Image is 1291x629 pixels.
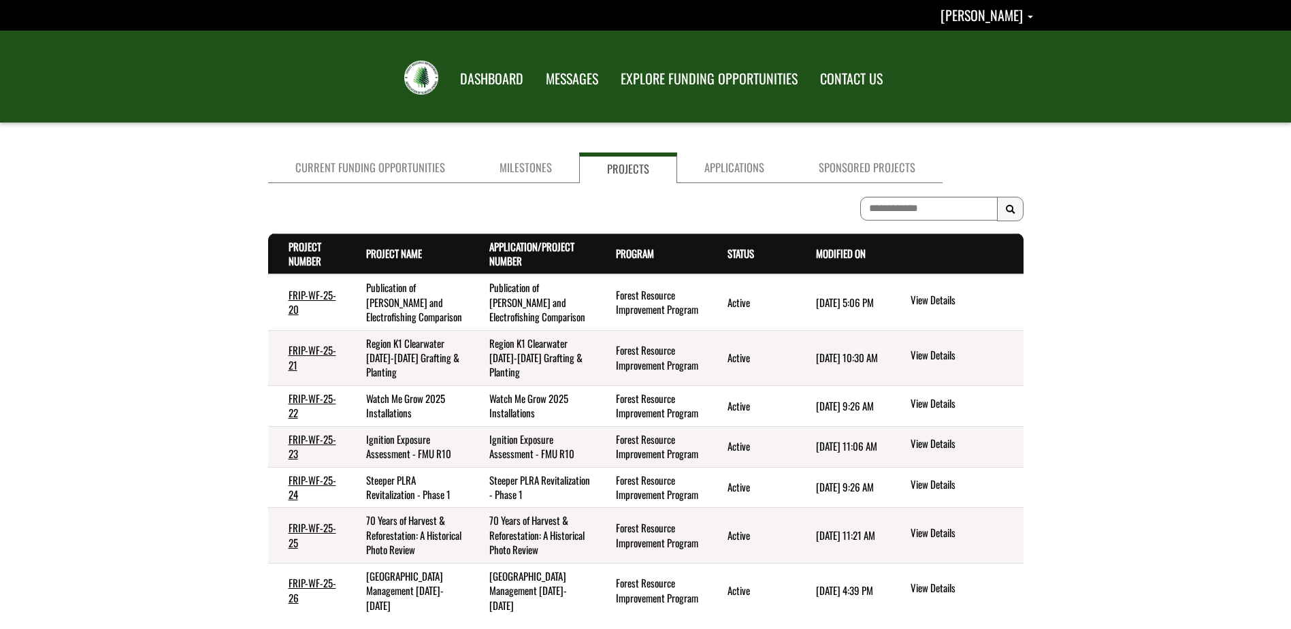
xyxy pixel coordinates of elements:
[346,467,469,508] td: Steeper PLRA Revitalization - Phase 1
[346,385,469,426] td: Watch Me Grow 2025 Installations
[796,385,889,426] td: 9/3/2025 9:26 AM
[472,152,579,183] a: Milestones
[366,246,422,261] a: Project Name
[810,62,893,96] a: CONTACT US
[268,152,472,183] a: Current Funding Opportunities
[816,583,873,598] time: [DATE] 4:39 PM
[289,239,321,268] a: Project Number
[469,467,595,508] td: Steeper PLRA Revitalization - Phase 1
[707,385,796,426] td: Active
[346,274,469,330] td: Publication of eDNA and Electrofishing Comparison
[911,348,1017,364] a: View details
[268,508,346,563] td: FRIP-WF-25-25
[677,152,791,183] a: Applications
[469,330,595,385] td: Region K1 Clearwater 2025-2030 Grafting & Planting
[610,62,808,96] a: EXPLORE FUNDING OPPORTUNITIES
[888,426,1023,467] td: action menu
[469,385,595,426] td: Watch Me Grow 2025 Installations
[796,508,889,563] td: 4/4/2025 11:21 AM
[595,385,707,426] td: Forest Resource Improvement Program
[469,508,595,563] td: 70 Years of Harvest & Reforestation: A Historical Photo Review
[289,432,336,461] a: FRIP-WF-25-23
[796,426,889,467] td: 10/3/2025 11:06 AM
[346,426,469,467] td: Ignition Exposure Assessment - FMU R10
[289,287,336,317] a: FRIP-WF-25-20
[268,563,346,618] td: FRIP-WF-25-26
[911,477,1017,494] a: View details
[816,528,875,543] time: [DATE] 11:21 AM
[816,246,866,261] a: Modified On
[268,426,346,467] td: FRIP-WF-25-23
[346,508,469,563] td: 70 Years of Harvest & Reforestation: A Historical Photo Review
[707,508,796,563] td: Active
[888,467,1023,508] td: action menu
[816,479,874,494] time: [DATE] 9:26 AM
[911,396,1017,413] a: View details
[796,563,889,618] td: 4/25/2025 4:39 PM
[941,5,1023,25] span: [PERSON_NAME]
[728,246,754,261] a: Status
[595,330,707,385] td: Forest Resource Improvement Program
[816,398,874,413] time: [DATE] 9:26 AM
[595,563,707,618] td: Forest Resource Improvement Program
[796,330,889,385] td: 3/5/2025 10:30 AM
[579,152,677,183] a: Projects
[911,293,1017,309] a: View details
[268,467,346,508] td: FRIP-WF-25-24
[450,62,534,96] a: DASHBOARD
[289,391,336,420] a: FRIP-WF-25-22
[888,385,1023,426] td: action menu
[816,350,878,365] time: [DATE] 10:30 AM
[595,274,707,330] td: Forest Resource Improvement Program
[346,330,469,385] td: Region K1 Clearwater 2025-2030 Grafting & Planting
[707,330,796,385] td: Active
[707,274,796,330] td: Active
[911,526,1017,542] a: View details
[707,563,796,618] td: Active
[888,563,1023,618] td: action menu
[707,426,796,467] td: Active
[289,520,336,549] a: FRIP-WF-25-25
[595,467,707,508] td: Forest Resource Improvement Program
[346,563,469,618] td: Swan Hills Campground Management 2025-2030
[888,233,1023,274] th: Actions
[888,508,1023,563] td: action menu
[268,330,346,385] td: FRIP-WF-25-21
[595,426,707,467] td: Forest Resource Improvement Program
[289,575,336,604] a: FRIP-WF-25-26
[469,274,595,330] td: Publication of eDNA and Electrofishing Comparison
[816,295,874,310] time: [DATE] 5:06 PM
[469,426,595,467] td: Ignition Exposure Assessment - FMU R10
[816,438,877,453] time: [DATE] 11:06 AM
[796,467,889,508] td: 9/3/2025 9:26 AM
[289,342,336,372] a: FRIP-WF-25-21
[469,563,595,618] td: Swan Hills Campground Management 2025-2030
[268,274,346,330] td: FRIP-WF-25-20
[404,61,438,95] img: FRIAA Submissions Portal
[268,385,346,426] td: FRIP-WF-25-22
[911,436,1017,453] a: View details
[289,472,336,502] a: FRIP-WF-25-24
[536,62,608,96] a: MESSAGES
[791,152,943,183] a: Sponsored Projects
[489,239,574,268] a: Application/Project Number
[616,246,654,261] a: Program
[796,274,889,330] td: 10/14/2025 5:06 PM
[888,330,1023,385] td: action menu
[911,581,1017,597] a: View details
[448,58,893,96] nav: Main Navigation
[707,467,796,508] td: Active
[941,5,1033,25] a: Nicole Marburg
[888,274,1023,330] td: action menu
[997,197,1024,221] button: Search Results
[595,508,707,563] td: Forest Resource Improvement Program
